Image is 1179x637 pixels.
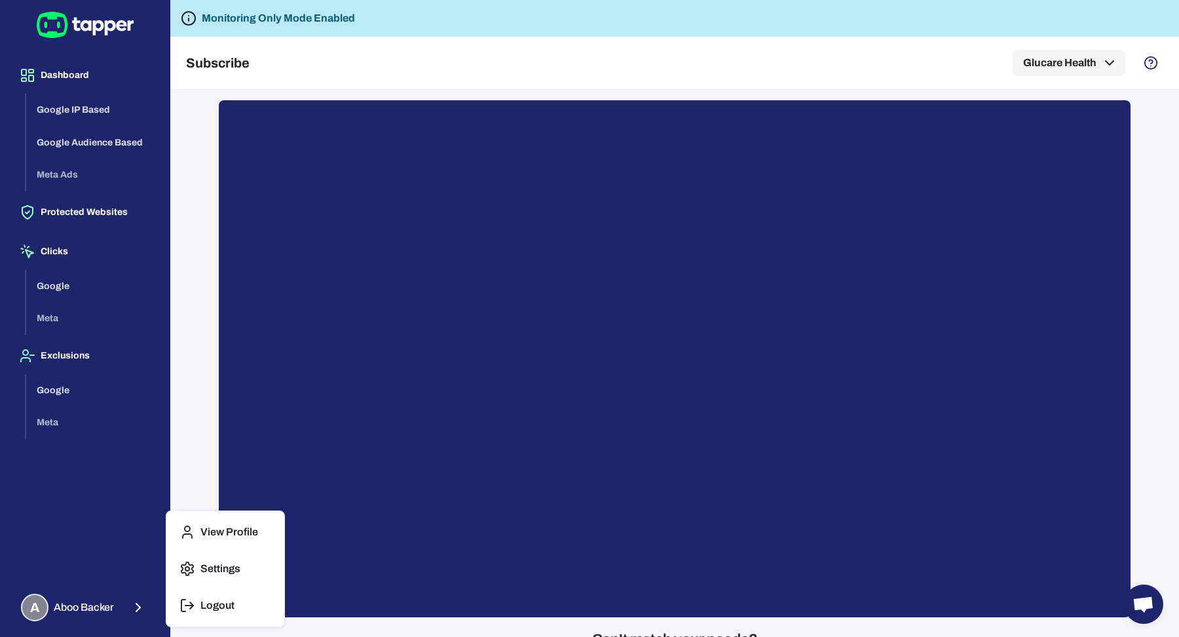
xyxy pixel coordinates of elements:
a: Open chat [1124,585,1163,624]
p: View Profile [200,526,258,539]
p: Settings [200,562,240,575]
button: View Profile [172,516,279,548]
button: Logout [172,590,279,621]
p: Logout [200,599,234,612]
button: Settings [172,553,279,585]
